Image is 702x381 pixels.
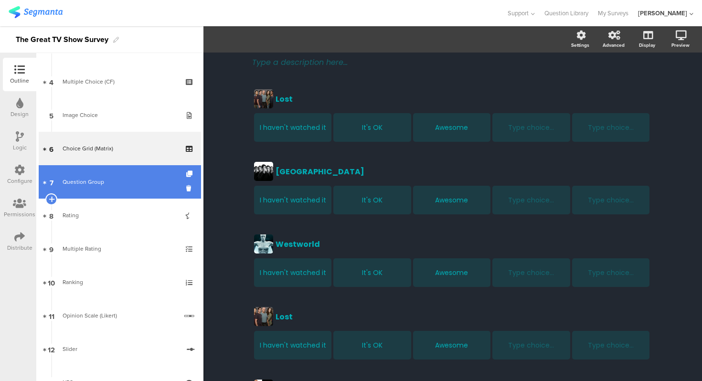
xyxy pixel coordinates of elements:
span: 10 [48,277,55,287]
div: I haven't watched it [255,268,330,278]
a: 6 Choice Grid (Matrix) [39,132,201,165]
span: Type choice... [508,340,554,350]
div: [GEOGRAPHIC_DATA] [276,166,651,178]
a: 4 Multiple Choice (CF) [39,65,201,98]
div: The Great TV Show Survey [16,32,108,47]
div: Choice Grid (Matrix) [63,144,177,153]
a: 11 Opinion Scale (Likert) [39,299,201,332]
div: Multiple Rating [63,244,177,254]
div: I haven't watched it [255,123,330,133]
a: 9 Multiple Rating [39,232,201,265]
div: Image Choice [63,110,177,120]
div: Multiple Choice (CF) [63,77,177,86]
div: Preview [671,42,690,49]
span: Type choice... [508,268,554,278]
span: Type choice... [588,123,634,133]
div: It's OK [335,340,409,350]
div: Configure [7,177,32,185]
div: Awesome [415,123,489,133]
div: Outline [10,76,29,85]
span: 4 [49,76,53,87]
div: Opinion Scale (Likert) [63,311,177,320]
div: Awesome [415,195,489,205]
a: 10 Ranking [39,265,201,299]
div: It's OK [335,195,409,205]
span: 8 [49,210,53,221]
div: It's OK [335,268,409,278]
a: 12 Slider [39,332,201,366]
div: Lost [276,311,651,323]
div: Settings [571,42,589,49]
div: Question Group [63,177,177,187]
span: Type choice... [508,195,554,205]
span: 12 [48,344,55,354]
div: Rating [63,211,177,220]
div: It's OK [335,123,409,133]
div: Ranking [63,277,177,287]
span: 9 [49,243,53,254]
span: 3 [49,43,53,53]
span: 5 [49,110,53,120]
span: 6 [49,143,53,154]
div: Design [11,110,29,118]
div: Type a description here... [252,56,653,68]
div: Lost [276,93,651,105]
div: Slider [63,344,180,354]
div: Distribute [7,243,32,252]
div: I haven't watched it [255,340,330,350]
div: Permissions [4,210,35,219]
span: 7 [50,177,53,187]
i: Delete [186,184,194,193]
span: 11 [49,310,54,321]
div: Logic [13,143,27,152]
div: Display [639,42,655,49]
a: 8 Rating [39,199,201,232]
span: Type choice... [588,268,634,278]
span: Type choice... [588,340,634,350]
div: Westworld [276,238,651,250]
div: Awesome [415,268,489,278]
div: Awesome [415,340,489,350]
span: Type choice... [588,195,634,205]
span: Support [508,9,529,18]
a: 5 Image Choice [39,98,201,132]
span: Type choice... [508,123,554,133]
div: Advanced [603,42,625,49]
i: Duplicate [186,171,194,177]
div: [PERSON_NAME] [638,9,687,18]
a: 7 Question Group [39,165,201,199]
div: I haven't watched it [255,195,330,205]
img: segmanta logo [9,6,63,18]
